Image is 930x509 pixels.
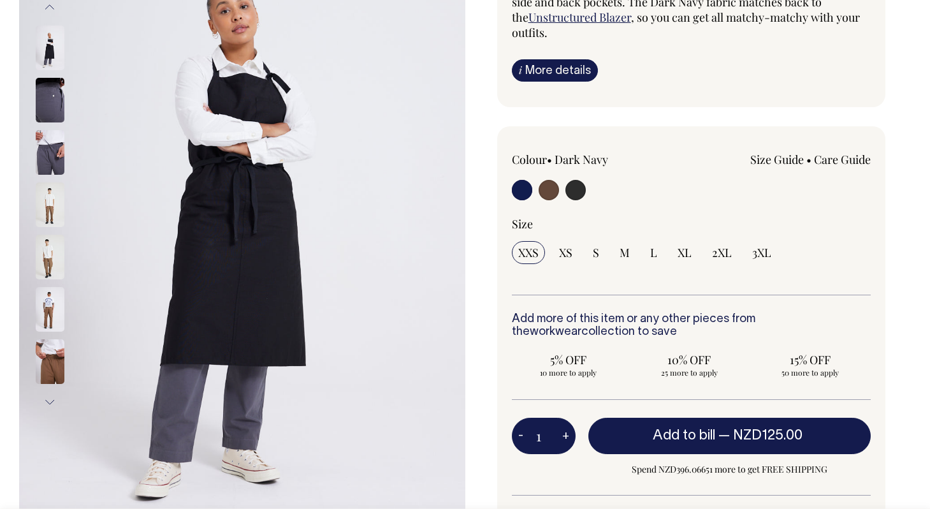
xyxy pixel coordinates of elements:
[671,241,698,264] input: XL
[593,245,599,260] span: S
[553,241,579,264] input: XS
[547,152,552,167] span: •
[760,367,861,378] span: 50 more to apply
[760,352,861,367] span: 15% OFF
[512,10,860,40] span: , so you can get all matchy-matchy with your outfits.
[712,245,732,260] span: 2XL
[36,339,64,384] img: chocolate
[36,78,64,122] img: charcoal
[586,241,606,264] input: S
[588,418,871,454] button: Add to bill —NZD125.00
[36,235,64,279] img: chocolate
[528,10,631,25] a: Unstructured Blazer
[36,287,64,332] img: chocolate
[613,241,636,264] input: M
[718,429,806,442] span: —
[750,152,804,167] a: Size Guide
[518,352,619,367] span: 5% OFF
[512,348,625,381] input: 5% OFF 10 more to apply
[806,152,811,167] span: •
[639,352,739,367] span: 10% OFF
[752,245,771,260] span: 3XL
[678,245,692,260] span: XL
[650,245,657,260] span: L
[706,241,738,264] input: 2XL
[653,429,715,442] span: Add to bill
[518,245,539,260] span: XXS
[512,152,655,167] div: Colour
[36,26,64,70] img: charcoal
[40,388,59,417] button: Next
[530,327,581,337] a: workwear
[814,152,871,167] a: Care Guide
[512,59,598,82] a: iMore details
[512,216,871,232] div: Size
[512,313,871,339] h6: Add more of this item or any other pieces from the collection to save
[36,182,64,227] img: chocolate
[588,462,871,477] span: Spend NZD396.06651 more to get FREE SHIPPING
[746,241,778,264] input: 3XL
[512,241,545,264] input: XXS
[753,348,867,381] input: 15% OFF 50 more to apply
[36,130,64,175] img: charcoal
[555,152,608,167] label: Dark Navy
[733,429,803,442] span: NZD125.00
[559,245,572,260] span: XS
[639,367,739,378] span: 25 more to apply
[644,241,664,264] input: L
[620,245,630,260] span: M
[519,63,522,77] span: i
[518,367,619,378] span: 10 more to apply
[512,424,530,449] button: -
[556,424,576,449] button: +
[632,348,746,381] input: 10% OFF 25 more to apply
